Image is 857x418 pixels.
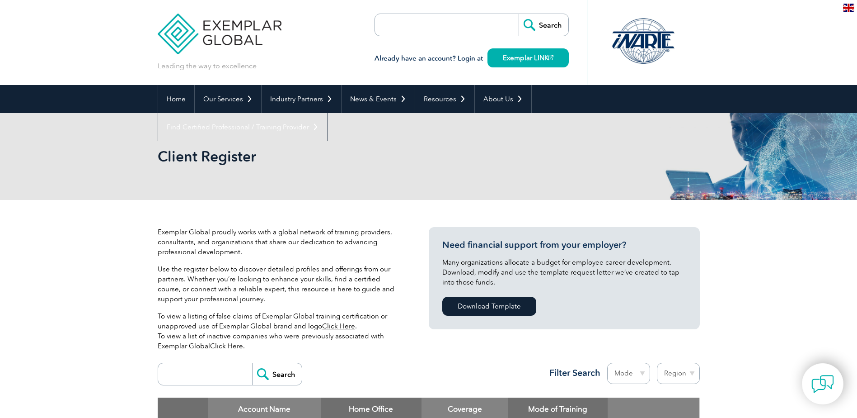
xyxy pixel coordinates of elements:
a: Download Template [442,297,536,316]
a: Industry Partners [262,85,341,113]
img: contact-chat.png [811,373,834,395]
p: Exemplar Global proudly works with a global network of training providers, consultants, and organ... [158,227,402,257]
h3: Already have an account? Login at [375,53,569,64]
p: To view a listing of false claims of Exemplar Global training certification or unapproved use of ... [158,311,402,351]
a: News & Events [342,85,415,113]
a: Home [158,85,194,113]
p: Leading the way to excellence [158,61,257,71]
a: About Us [475,85,531,113]
a: Our Services [195,85,261,113]
a: Find Certified Professional / Training Provider [158,113,327,141]
a: Exemplar LINK [487,48,569,67]
input: Search [519,14,568,36]
h3: Need financial support from your employer? [442,239,686,251]
a: Resources [415,85,474,113]
a: Click Here [210,342,243,350]
h2: Client Register [158,149,537,164]
p: Many organizations allocate a budget for employee career development. Download, modify and use th... [442,257,686,287]
a: Click Here [322,322,355,330]
h3: Filter Search [544,367,600,379]
img: en [843,4,854,12]
input: Search [252,363,302,385]
p: Use the register below to discover detailed profiles and offerings from our partners. Whether you... [158,264,402,304]
img: open_square.png [548,55,553,60]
